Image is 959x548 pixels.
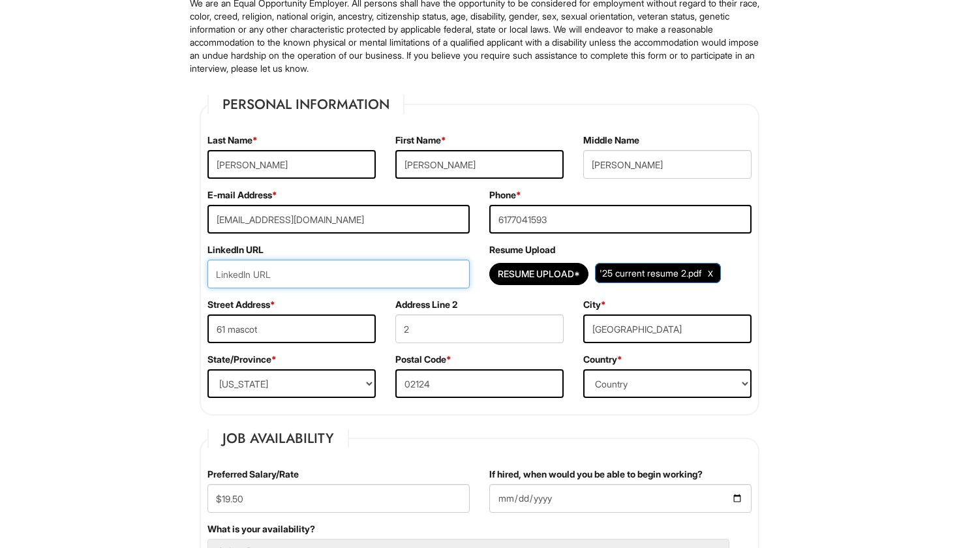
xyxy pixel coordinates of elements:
[583,298,606,311] label: City
[583,314,752,343] input: City
[583,353,622,366] label: Country
[705,264,716,282] a: Clear Uploaded File
[207,205,470,234] input: E-mail Address
[489,243,555,256] label: Resume Upload
[583,134,639,147] label: Middle Name
[395,353,451,366] label: Postal Code
[583,150,752,179] input: Middle Name
[489,189,521,202] label: Phone
[489,263,588,285] button: Resume Upload*Resume Upload*
[207,95,404,114] legend: Personal Information
[207,353,277,366] label: State/Province
[207,150,376,179] input: Last Name
[395,150,564,179] input: First Name
[395,314,564,343] input: Apt., Suite, Box, etc.
[207,484,470,513] input: Preferred Salary/Rate
[583,369,752,398] select: Country
[207,298,275,311] label: Street Address
[207,243,264,256] label: LinkedIn URL
[395,134,446,147] label: First Name
[207,369,376,398] select: State/Province
[207,189,277,202] label: E-mail Address
[395,298,457,311] label: Address Line 2
[207,314,376,343] input: Street Address
[600,267,701,279] span: '25 current resume 2.pdf
[207,468,299,481] label: Preferred Salary/Rate
[489,468,703,481] label: If hired, when would you be able to begin working?
[207,429,349,448] legend: Job Availability
[207,134,258,147] label: Last Name
[207,523,315,536] label: What is your availability?
[395,369,564,398] input: Postal Code
[489,205,752,234] input: Phone
[207,260,470,288] input: LinkedIn URL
